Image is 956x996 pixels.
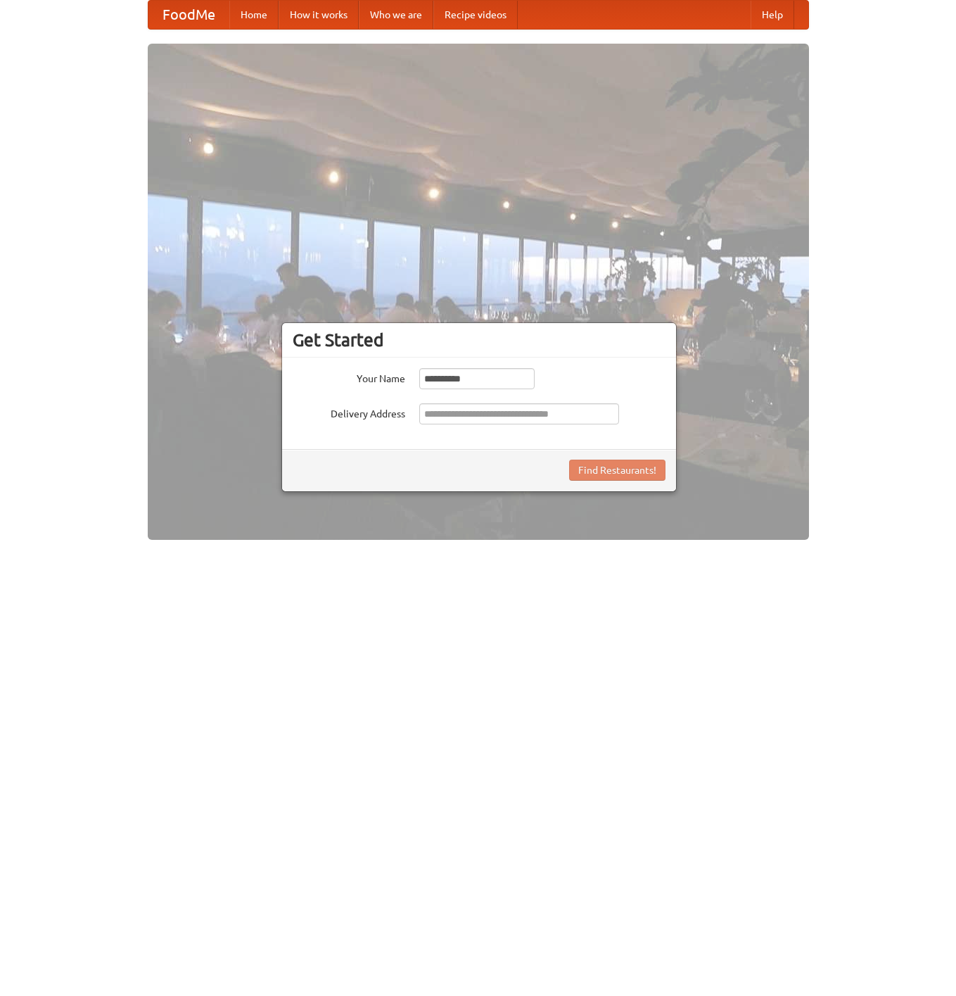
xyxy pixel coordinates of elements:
[293,403,405,421] label: Delivery Address
[148,1,229,29] a: FoodMe
[229,1,279,29] a: Home
[293,329,665,351] h3: Get Started
[751,1,794,29] a: Help
[359,1,433,29] a: Who we are
[279,1,359,29] a: How it works
[433,1,518,29] a: Recipe videos
[293,368,405,386] label: Your Name
[569,460,665,481] button: Find Restaurants!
